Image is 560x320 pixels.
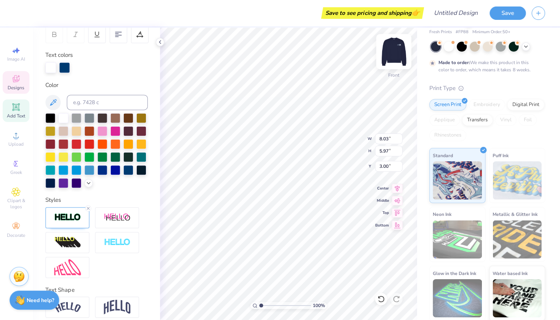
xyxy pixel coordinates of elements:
[46,196,149,204] div: Styles
[375,198,389,203] span: Middle
[433,279,482,317] img: Glow in the Dark Ink
[389,72,400,79] div: Front
[438,60,470,66] strong: Made to order:
[375,210,389,215] span: Top
[429,130,466,141] div: Rhinestones
[462,114,493,126] div: Transfers
[429,29,452,36] span: Fresh Prints
[10,141,25,147] span: Upload
[469,99,505,111] div: Embroidery
[313,302,325,309] span: 100 %
[493,220,542,258] img: Metallic & Glitter Ink
[493,210,538,218] span: Metallic & Glitter Ink
[55,259,82,275] img: Free Distort
[68,95,149,110] input: e.g. 7428 c
[8,232,26,238] span: Decorate
[429,99,466,111] div: Screen Print
[375,222,389,228] span: Bottom
[493,161,542,199] img: Puff Ink
[55,302,82,312] img: Arc
[428,6,484,21] input: Untitled Design
[433,269,476,277] span: Glow in the Dark Ink
[105,213,131,222] img: Shadow
[456,29,469,36] span: # FP88
[9,85,26,91] span: Designs
[8,113,26,119] span: Add Text
[46,51,74,60] label: Text colors
[411,8,420,18] span: 👉
[105,238,131,247] img: Negative Space
[28,296,55,304] strong: Need help?
[507,99,544,111] div: Digital Print
[429,84,545,93] div: Print Type
[4,198,30,210] span: Clipart & logos
[105,299,131,314] img: Arch
[323,8,422,19] div: Save to see pricing and shipping
[55,213,82,222] img: Stroke
[46,81,149,90] div: Color
[375,186,389,191] span: Center
[433,151,453,159] span: Standard
[472,29,510,36] span: Minimum Order: 50 +
[433,210,451,218] span: Neon Ink
[379,37,409,67] img: Front
[518,114,536,126] div: Foil
[438,59,532,73] div: We make this product in this color to order, which means it takes 8 weeks.
[490,7,526,20] button: Save
[433,161,482,199] img: Standard
[493,279,542,317] img: Water based Ink
[46,285,149,294] div: Text Shape
[55,236,82,248] img: 3d Illusion
[429,114,460,126] div: Applique
[493,151,509,159] span: Puff Ink
[11,169,23,175] span: Greek
[8,56,26,63] span: Image AI
[493,269,528,277] span: Water based Ink
[433,220,482,258] img: Neon Ink
[495,114,516,126] div: Vinyl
